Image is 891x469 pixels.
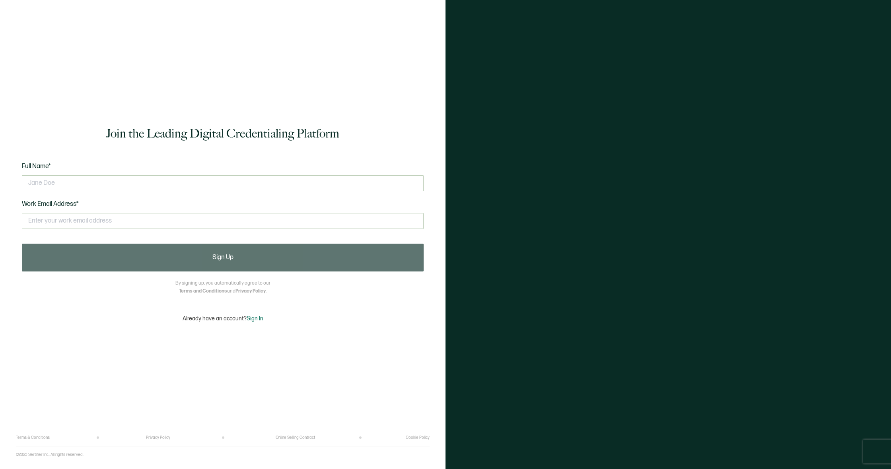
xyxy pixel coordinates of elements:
[16,435,50,440] a: Terms & Conditions
[235,288,266,294] a: Privacy Policy
[276,435,315,440] a: Online Selling Contract
[16,452,84,457] p: ©2025 Sertifier Inc.. All rights reserved.
[183,315,263,322] p: Already have an account?
[175,279,270,295] p: By signing up, you automatically agree to our and .
[146,435,170,440] a: Privacy Policy
[22,200,79,208] span: Work Email Address*
[247,315,263,322] span: Sign In
[22,213,424,229] input: Enter your work email address
[22,175,424,191] input: Jane Doe
[106,126,339,141] h1: Join the Leading Digital Credentialing Platform
[212,254,233,261] span: Sign Up
[406,435,430,440] a: Cookie Policy
[22,244,424,271] button: Sign Up
[179,288,227,294] a: Terms and Conditions
[22,163,51,170] span: Full Name*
